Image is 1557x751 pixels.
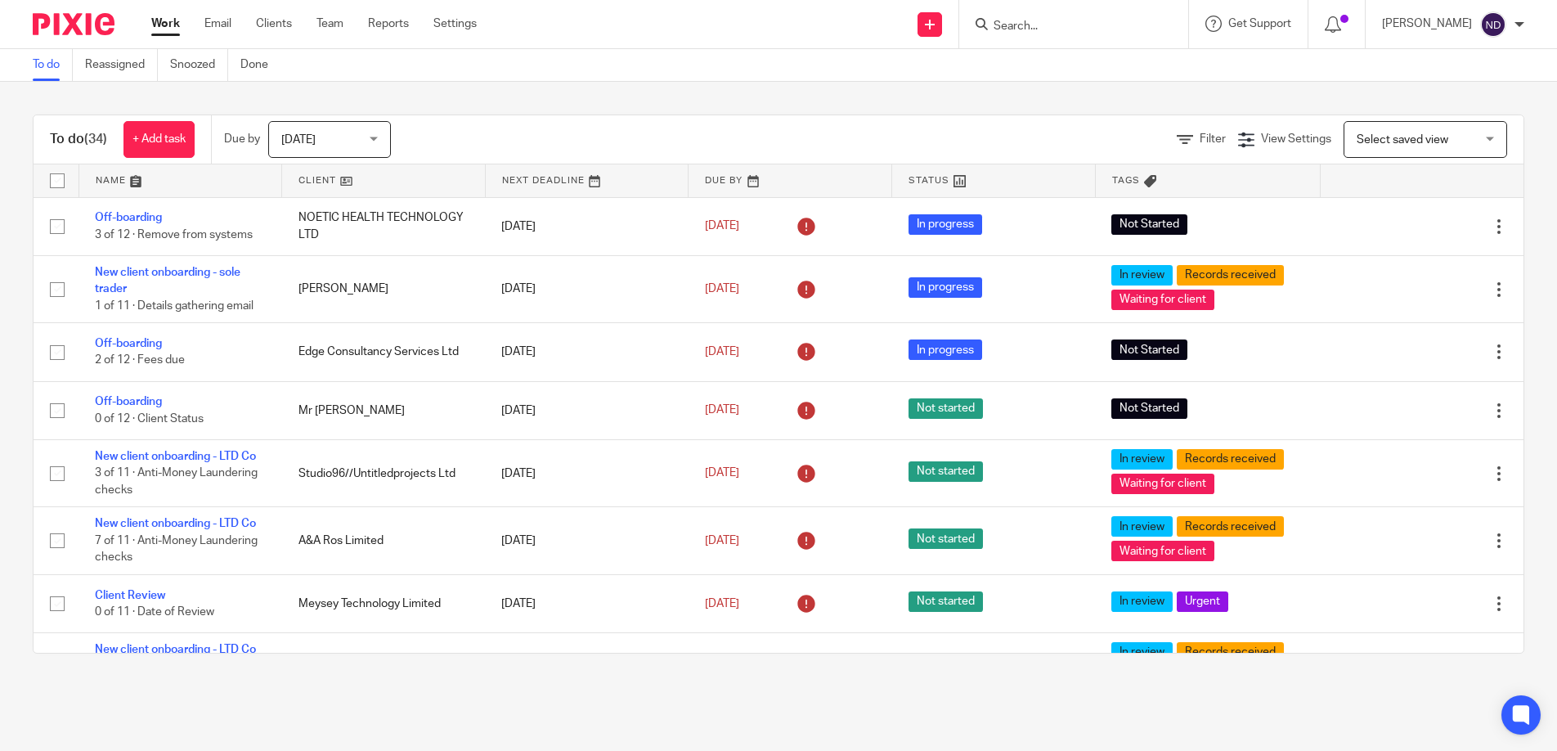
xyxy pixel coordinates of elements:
[1111,290,1214,310] span: Waiting for client
[95,468,258,497] span: 3 of 11 · Anti-Money Laundering checks
[282,439,486,506] td: Studio96//Untitledprojects Ltd
[909,591,983,612] span: Not started
[170,49,228,81] a: Snoozed
[485,323,689,381] td: [DATE]
[282,507,486,574] td: A&A Ros Limited
[95,451,256,462] a: New client onboarding - LTD Co
[909,461,983,482] span: Not started
[1177,591,1228,612] span: Urgent
[1261,133,1331,145] span: View Settings
[705,346,739,358] span: [DATE]
[224,131,260,147] p: Due by
[282,323,486,381] td: Edge Consultancy Services Ltd
[256,16,292,32] a: Clients
[95,300,254,312] span: 1 of 11 · Details gathering email
[1177,265,1284,286] span: Records received
[95,212,162,223] a: Off-boarding
[485,255,689,322] td: [DATE]
[95,354,185,366] span: 2 of 12 · Fees due
[909,214,982,235] span: In progress
[84,133,107,146] span: (34)
[705,405,739,416] span: [DATE]
[282,197,486,255] td: NOETIC HEALTH TECHNOLOGY LTD
[1228,18,1291,29] span: Get Support
[1200,133,1226,145] span: Filter
[909,398,983,419] span: Not started
[1112,176,1140,185] span: Tags
[485,633,689,700] td: [DATE]
[95,396,162,407] a: Off-boarding
[50,131,107,148] h1: To do
[95,606,214,618] span: 0 of 11 · Date of Review
[485,381,689,439] td: [DATE]
[281,134,316,146] span: [DATE]
[95,518,256,529] a: New client onboarding - LTD Co
[95,644,256,655] a: New client onboarding - LTD Co
[33,13,114,35] img: Pixie
[282,574,486,632] td: Meysey Technology Limited
[1111,214,1187,235] span: Not Started
[95,338,162,349] a: Off-boarding
[992,20,1139,34] input: Search
[1111,449,1173,470] span: In review
[1177,516,1284,537] span: Records received
[282,255,486,322] td: [PERSON_NAME]
[316,16,343,32] a: Team
[282,633,486,700] td: Gridimp Ltd
[705,283,739,295] span: [DATE]
[1111,398,1187,419] span: Not Started
[705,535,739,546] span: [DATE]
[85,49,158,81] a: Reassigned
[1177,642,1284,663] span: Records received
[204,16,231,32] a: Email
[705,221,739,232] span: [DATE]
[1111,474,1214,494] span: Waiting for client
[1177,449,1284,470] span: Records received
[95,267,240,295] a: New client onboarding - sole trader
[1382,16,1472,32] p: [PERSON_NAME]
[95,535,258,564] span: 7 of 11 · Anti-Money Laundering checks
[1111,541,1214,561] span: Waiting for client
[95,413,204,425] span: 0 of 12 · Client Status
[1480,11,1506,38] img: svg%3E
[485,507,689,574] td: [DATE]
[909,277,982,298] span: In progress
[1111,591,1173,612] span: In review
[1111,265,1173,286] span: In review
[95,229,253,241] span: 3 of 12 · Remove from systems
[485,197,689,255] td: [DATE]
[282,381,486,439] td: Mr [PERSON_NAME]
[485,574,689,632] td: [DATE]
[368,16,409,32] a: Reports
[705,468,739,479] span: [DATE]
[240,49,280,81] a: Done
[151,16,180,32] a: Work
[705,598,739,609] span: [DATE]
[909,340,982,360] span: In progress
[1357,134,1448,146] span: Select saved view
[485,439,689,506] td: [DATE]
[1111,340,1187,360] span: Not Started
[909,528,983,549] span: Not started
[33,49,73,81] a: To do
[1111,516,1173,537] span: In review
[123,121,195,158] a: + Add task
[433,16,477,32] a: Settings
[1111,642,1173,663] span: In review
[95,590,165,601] a: Client Review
